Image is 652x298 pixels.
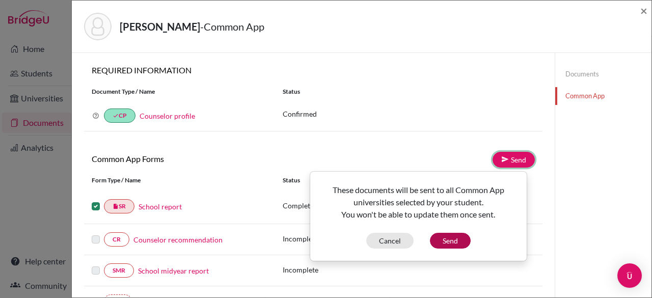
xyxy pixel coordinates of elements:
p: Incomplete [283,264,388,275]
button: Cancel [366,233,414,249]
div: Send [310,171,527,261]
i: insert_drive_file [113,203,119,209]
p: These documents will be sent to all Common App universities selected by your student. You won't b... [318,184,519,221]
a: insert_drive_fileSR [104,199,134,213]
div: Document Type / Name [84,87,275,96]
button: Send [430,233,471,249]
h6: Common App Forms [84,154,313,164]
a: Documents [555,65,651,83]
button: Close [640,5,647,17]
div: Form Type / Name [84,176,275,185]
h6: REQUIRED INFORMATION [84,65,542,75]
a: Counselor profile [140,112,195,120]
a: School midyear report [138,265,209,276]
i: done [113,113,119,119]
a: SMR [104,263,134,278]
div: Status [275,87,542,96]
p: Confirmed [283,109,535,119]
span: × [640,3,647,18]
div: Open Intercom Messenger [617,263,642,288]
span: - Common App [200,20,264,33]
div: Status [283,176,388,185]
a: Send [493,152,535,168]
a: Common App [555,87,651,105]
strong: [PERSON_NAME] [120,20,200,33]
p: Incomplete [283,233,388,244]
a: CR [104,232,129,247]
a: School report [139,201,182,212]
p: Complete [283,200,388,211]
a: Counselor recommendation [133,234,223,245]
a: doneCP [104,109,135,123]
